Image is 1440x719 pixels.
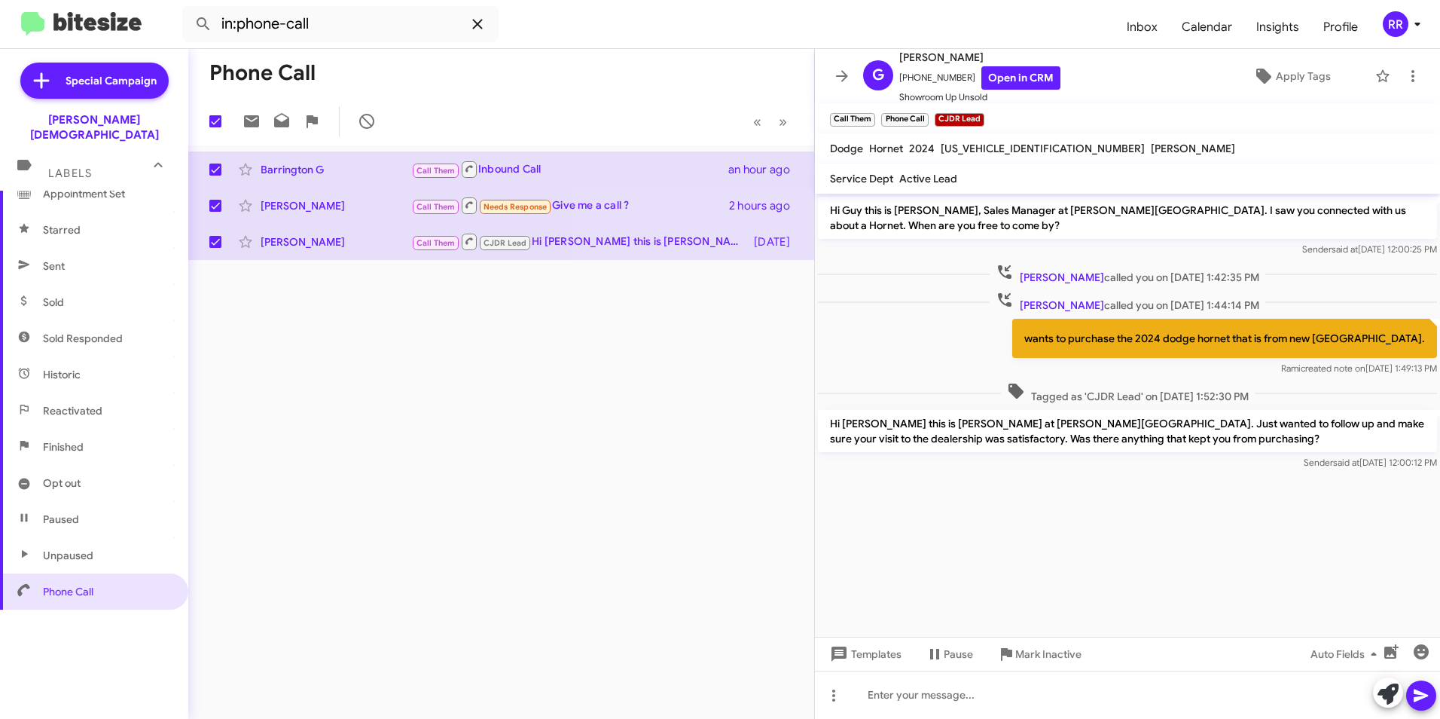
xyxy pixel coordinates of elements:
span: [PERSON_NAME] [1020,271,1104,284]
div: 2 hours ago [729,198,802,213]
span: » [779,112,787,131]
span: CJDR Lead [484,238,527,248]
span: Pause [944,641,973,668]
span: Starred [43,222,81,237]
span: Sold Responded [43,331,123,346]
span: Active Lead [899,172,957,185]
p: Hi Guy this is [PERSON_NAME], Sales Manager at [PERSON_NAME][GEOGRAPHIC_DATA]. I saw you connecte... [818,197,1437,239]
span: called you on [DATE] 1:44:14 PM [990,291,1265,313]
span: Tagged as 'CJDR Lead' on [DATE] 1:52:30 PM [1001,382,1255,404]
a: Calendar [1170,5,1244,49]
button: Mark Inactive [985,641,1094,668]
button: Next [770,106,796,137]
span: Call Them [416,238,456,248]
div: [PERSON_NAME] [261,234,411,249]
span: [PERSON_NAME] [899,48,1060,66]
span: Sold [43,295,64,310]
a: Insights [1244,5,1311,49]
button: Auto Fields [1298,641,1395,668]
span: 2024 [909,142,935,155]
span: Sent [43,259,65,274]
span: Sender [DATE] 12:00:12 PM [1304,457,1437,468]
h1: Phone Call [209,61,316,85]
div: [PERSON_NAME] [261,198,411,213]
span: Sender [DATE] 12:00:25 PM [1302,243,1437,255]
a: Inbox [1115,5,1170,49]
p: wants to purchase the 2024 dodge hornet that is from new [GEOGRAPHIC_DATA]. [1012,319,1437,358]
input: Search [182,6,499,42]
button: Pause [914,641,985,668]
span: Needs Response [484,202,548,212]
span: Call Them [416,166,456,176]
span: Hornet [869,142,903,155]
span: said at [1332,243,1358,255]
a: Open in CRM [981,66,1060,90]
span: Templates [827,641,902,668]
span: Paused [43,512,79,527]
div: Barrington G [261,162,411,177]
span: Rami [DATE] 1:49:13 PM [1281,363,1437,374]
div: Hi [PERSON_NAME] this is [PERSON_NAME] at [PERSON_NAME][GEOGRAPHIC_DATA]. Just wanted to follow u... [411,232,747,251]
span: Mark Inactive [1015,641,1082,668]
div: Inbound Call [411,160,728,179]
span: G [872,63,884,87]
a: Profile [1311,5,1370,49]
span: Service Dept [830,172,893,185]
span: said at [1333,457,1359,468]
small: Call Them [830,113,875,127]
span: Special Campaign [66,73,157,88]
span: [PERSON_NAME] [1151,142,1235,155]
span: called you on [DATE] 1:42:35 PM [990,263,1265,285]
span: Historic [43,367,81,382]
span: Reactivated [43,403,102,418]
span: Appointment Set [43,186,125,201]
span: Dodge [830,142,863,155]
span: Phone Call [43,584,93,599]
button: Apply Tags [1215,63,1368,90]
span: Unpaused [43,548,93,563]
div: Give me a call ? [411,196,729,215]
span: Showroom Up Unsold [899,90,1060,105]
span: Call Them [416,202,456,212]
span: Auto Fields [1310,641,1383,668]
div: [DATE] [747,234,802,249]
nav: Page navigation example [745,106,796,137]
span: Finished [43,439,84,454]
span: [PERSON_NAME] [1020,298,1104,312]
div: an hour ago [728,162,802,177]
span: Apply Tags [1276,63,1331,90]
button: Previous [744,106,770,137]
span: [US_VEHICLE_IDENTIFICATION_NUMBER] [941,142,1145,155]
span: Opt out [43,476,81,491]
span: [PHONE_NUMBER] [899,66,1060,90]
button: Templates [815,641,914,668]
span: created note on [1301,363,1365,374]
div: RR [1383,11,1408,37]
small: CJDR Lead [935,113,984,127]
a: Special Campaign [20,63,169,99]
p: Hi [PERSON_NAME] this is [PERSON_NAME] at [PERSON_NAME][GEOGRAPHIC_DATA]. Just wanted to follow u... [818,410,1437,452]
span: « [753,112,761,131]
span: Labels [48,167,92,180]
button: RR [1370,11,1423,37]
small: Phone Call [881,113,928,127]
